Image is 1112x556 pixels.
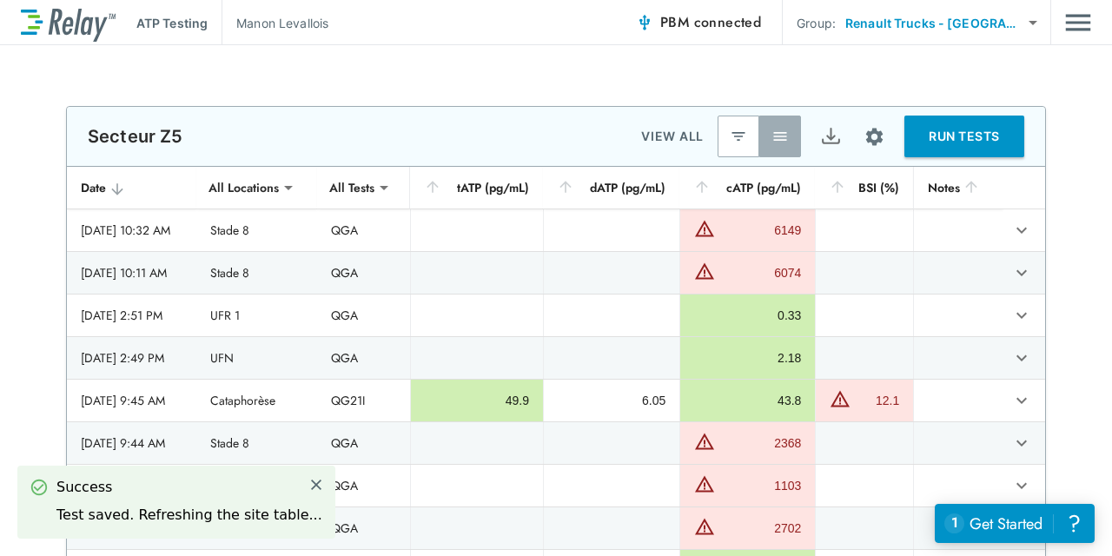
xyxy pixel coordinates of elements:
[864,126,885,148] img: Settings Icon
[694,218,715,239] img: Warning
[694,392,801,409] div: 43.8
[317,422,410,464] td: QGA
[67,167,196,209] th: Date
[810,116,851,157] button: Export
[1007,343,1036,373] button: expand row
[1065,6,1091,39] img: Drawer Icon
[797,14,836,32] p: Group:
[928,177,989,198] div: Notes
[641,126,704,147] p: VIEW ALL
[317,337,410,379] td: QGA
[820,126,842,148] img: Export Icon
[694,12,762,32] span: connected
[719,434,801,452] div: 2368
[771,128,789,145] img: View All
[317,295,410,336] td: QGA
[81,349,182,367] div: [DATE] 2:49 PM
[196,337,316,379] td: UFN
[317,170,387,205] div: All Tests
[629,5,768,40] button: PBM connected
[719,222,801,239] div: 6149
[196,295,316,336] td: UFR 1
[425,392,529,409] div: 49.9
[1007,386,1036,415] button: expand row
[660,10,761,35] span: PBM
[81,434,182,452] div: [DATE] 9:44 AM
[196,252,316,294] td: Stade 8
[196,465,316,506] td: Stade 7
[558,392,665,409] div: 6.05
[935,504,1095,543] iframe: Resource center
[694,261,715,281] img: Warning
[1007,258,1036,288] button: expand row
[719,477,801,494] div: 1103
[196,209,316,251] td: Stade 8
[136,14,208,32] p: ATP Testing
[21,4,116,42] img: LuminUltra Relay
[317,252,410,294] td: QGA
[855,392,899,409] div: 12.1
[317,507,410,549] td: QGA
[196,170,291,205] div: All Locations
[694,307,801,324] div: 0.33
[30,479,48,496] img: Success
[56,505,322,526] div: Test saved. Refreshing the site table...
[1007,301,1036,330] button: expand row
[424,177,529,198] div: tATP (pg/mL)
[81,307,182,324] div: [DATE] 2:51 PM
[236,14,328,32] p: Manon Levallois
[56,477,322,498] div: Success
[88,126,183,147] p: Secteur Z5
[81,392,182,409] div: [DATE] 9:45 AM
[1065,6,1091,39] button: Main menu
[719,520,801,537] div: 2702
[904,116,1024,157] button: RUN TESTS
[694,473,715,494] img: Warning
[308,477,324,493] img: Close Icon
[851,114,897,160] button: Site setup
[829,177,899,198] div: BSI (%)
[694,516,715,537] img: Warning
[1007,215,1036,245] button: expand row
[81,264,182,281] div: [DATE] 10:11 AM
[694,431,715,452] img: Warning
[693,177,801,198] div: cATP (pg/mL)
[196,422,316,464] td: Stade 8
[1007,471,1036,500] button: expand row
[636,14,653,31] img: Connected Icon
[317,465,410,506] td: QGA
[719,264,801,281] div: 6074
[694,349,801,367] div: 2.18
[557,177,665,198] div: dATP (pg/mL)
[830,388,851,409] img: Warning
[196,380,316,421] td: Cataphorèse
[730,128,747,145] img: Latest
[317,209,410,251] td: QGA
[317,380,410,421] td: QG21I
[81,222,182,239] div: [DATE] 10:32 AM
[1007,428,1036,458] button: expand row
